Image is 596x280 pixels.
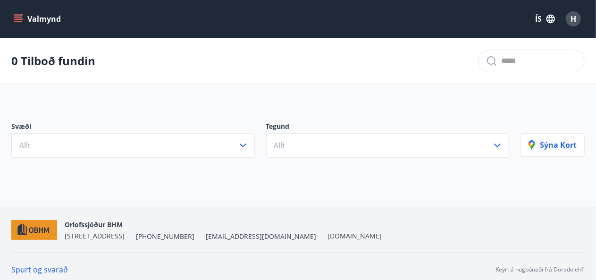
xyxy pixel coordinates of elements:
span: [STREET_ADDRESS] [65,231,125,240]
button: Allt [11,133,255,158]
p: 0 Tilboð fundin [11,53,95,69]
button: H [562,8,585,30]
button: Sýna kort [520,133,585,157]
button: Allt [266,133,510,158]
span: Allt [19,140,31,151]
button: ÍS [530,10,560,27]
a: [DOMAIN_NAME] [327,231,382,240]
p: Sýna kort [529,140,577,150]
span: [EMAIL_ADDRESS][DOMAIN_NAME] [206,232,316,241]
span: [PHONE_NUMBER] [136,232,194,241]
span: Allt [274,140,285,151]
span: Orlofssjóður BHM [65,220,123,229]
img: c7HIBRK87IHNqKbXD1qOiSZFdQtg2UzkX3TnRQ1O.png [11,220,57,240]
span: H [571,14,576,24]
button: menu [11,10,65,27]
a: Spurt og svarað [11,264,68,275]
p: Svæði [11,122,255,133]
p: Keyrt á hugbúnaði frá Dorado ehf. [495,265,585,274]
p: Tegund [266,122,510,133]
